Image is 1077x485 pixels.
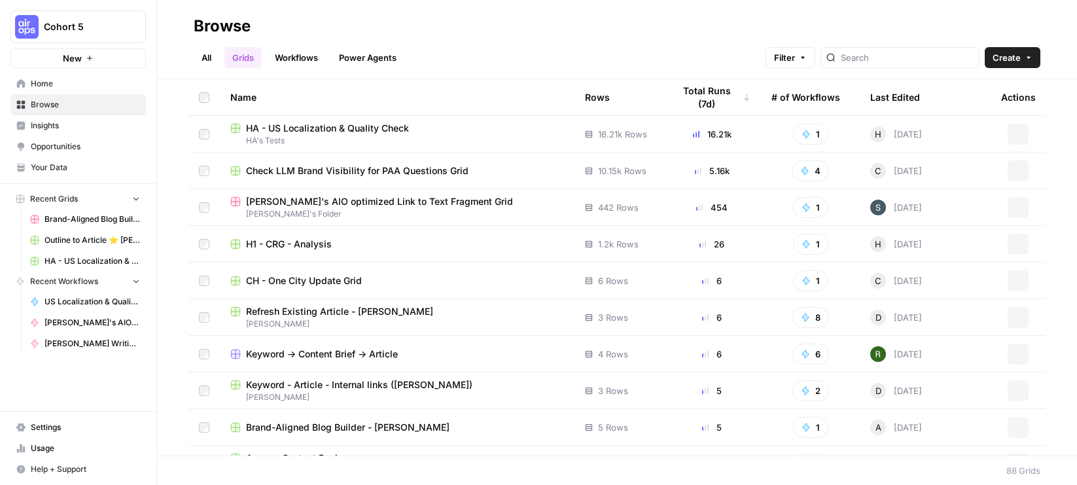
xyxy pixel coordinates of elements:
[793,417,828,438] button: 1
[673,164,750,177] div: 5.16k
[267,47,326,68] a: Workflows
[10,48,146,68] button: New
[24,209,146,230] a: Brand-Aligned Blog Builder ([PERSON_NAME])
[331,47,404,68] a: Power Agents
[24,312,146,333] a: [PERSON_NAME]'s AIO Snippet generator
[10,459,146,480] button: Help + Support
[230,378,564,403] a: Keyword - Article - Internal links ([PERSON_NAME])[PERSON_NAME]
[246,305,433,318] span: Refresh Existing Article - [PERSON_NAME]
[246,238,332,251] span: H1 - CRG - Analysis
[870,163,922,179] div: [DATE]
[15,15,39,39] img: Cohort 5 Logo
[44,338,140,350] span: [PERSON_NAME] Writing Rules Enforcer 🔨 - Fork
[10,189,146,209] button: Recent Grids
[44,255,140,267] span: HA - US Localization & Quality Check
[31,162,140,173] span: Your Data
[673,421,750,434] div: 5
[598,348,628,361] span: 4 Rows
[30,276,98,287] span: Recent Workflows
[771,79,840,115] div: # of Workflows
[598,201,639,214] span: 442 Rows
[792,344,829,365] button: 6
[230,305,564,330] a: Refresh Existing Article - [PERSON_NAME][PERSON_NAME]
[870,126,922,142] div: [DATE]
[230,122,564,147] a: HA - US Localization & Quality CheckHA's Tests
[673,274,750,287] div: 6
[24,333,146,354] a: [PERSON_NAME] Writing Rules Enforcer 🔨 - Fork
[673,128,750,141] div: 16.21k
[673,79,750,115] div: Total Runs (7d)
[993,51,1021,64] span: Create
[31,99,140,111] span: Browse
[194,47,219,68] a: All
[598,384,628,397] span: 3 Rows
[10,136,146,157] a: Opportunities
[870,420,922,435] div: [DATE]
[10,94,146,115] a: Browse
[246,421,450,434] span: Brand-Aligned Blog Builder - [PERSON_NAME]
[230,135,564,147] span: HA's Tests
[1006,464,1040,477] div: 88 Grids
[10,272,146,291] button: Recent Workflows
[793,234,828,255] button: 1
[673,384,750,397] div: 5
[31,120,140,132] span: Insights
[246,378,472,391] span: Keyword - Article - Internal links ([PERSON_NAME])
[30,193,78,205] span: Recent Grids
[870,236,922,252] div: [DATE]
[10,115,146,136] a: Insights
[870,273,922,289] div: [DATE]
[875,164,881,177] span: C
[793,124,828,145] button: 1
[230,348,564,361] a: Keyword -> Content Brief -> Article
[224,47,262,68] a: Grids
[673,348,750,361] div: 6
[10,73,146,94] a: Home
[792,160,829,181] button: 4
[230,79,564,115] div: Name
[875,274,881,287] span: C
[598,128,647,141] span: 16.21k Rows
[673,201,750,214] div: 454
[31,78,140,90] span: Home
[875,421,881,434] span: A
[841,51,974,64] input: Search
[31,442,140,454] span: Usage
[875,238,881,251] span: H
[870,79,920,115] div: Last Edited
[230,238,564,251] a: H1 - CRG - Analysis
[246,452,351,465] span: Agency Content Review
[246,195,513,208] span: [PERSON_NAME]'s AIO optimized Link to Text Fragment Grid
[792,380,829,401] button: 2
[875,311,881,324] span: D
[985,47,1040,68] button: Create
[63,52,82,65] span: New
[793,197,828,218] button: 1
[44,20,123,33] span: Cohort 5
[246,274,362,287] span: CH - One City Update Grid
[44,213,140,225] span: Brand-Aligned Blog Builder ([PERSON_NAME])
[230,208,564,220] span: [PERSON_NAME]'s Folder
[673,238,750,251] div: 26
[10,438,146,459] a: Usage
[230,274,564,287] a: CH - One City Update Grid
[875,384,881,397] span: D
[673,311,750,324] div: 6
[230,318,564,330] span: [PERSON_NAME]
[10,157,146,178] a: Your Data
[870,346,922,362] div: [DATE]
[246,164,468,177] span: Check LLM Brand Visibility for PAA Questions Grid
[585,79,610,115] div: Rows
[766,47,815,68] button: Filter
[774,51,795,64] span: Filter
[230,164,564,177] a: Check LLM Brand Visibility for PAA Questions Grid
[875,128,881,141] span: H
[870,346,886,362] img: e8w4pz3lxmrlyw9sq3pq0i0oe7m2
[598,311,628,324] span: 3 Rows
[230,421,564,434] a: Brand-Aligned Blog Builder - [PERSON_NAME]
[31,141,140,153] span: Opportunities
[870,383,922,399] div: [DATE]
[598,421,628,434] span: 5 Rows
[24,230,146,251] a: Outline to Article ⭐️ [PERSON_NAME]
[598,164,646,177] span: 10.15k Rows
